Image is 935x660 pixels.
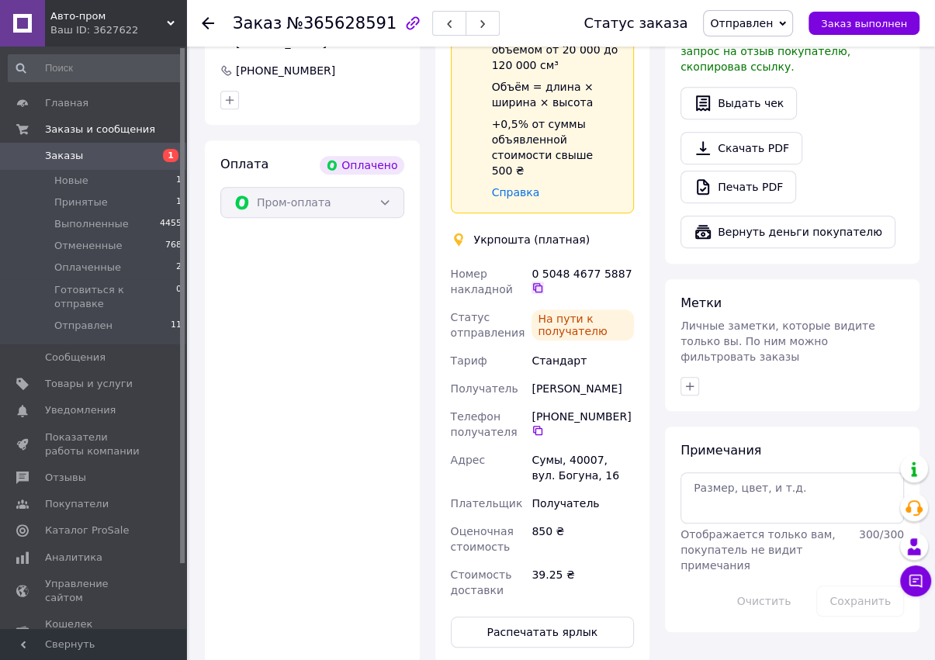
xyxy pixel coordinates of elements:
[680,320,875,363] span: Личные заметки, которые видите только вы. По ним можно фильтровать заказы
[680,87,797,119] button: Выдать чек
[532,266,634,294] div: 0 5048 4677 5887
[176,283,182,311] span: 0
[532,409,634,437] div: [PHONE_NUMBER]
[163,149,178,162] span: 1
[165,239,182,253] span: 768
[680,443,761,458] span: Примечания
[54,239,122,253] span: Отмененные
[821,18,907,29] span: Заказ выполнен
[451,568,512,596] span: Стоимость доставки
[680,132,802,164] a: Скачать PDF
[492,186,540,199] a: Справка
[680,29,892,73] span: У вас есть 26 дней, чтобы отправить запрос на отзыв покупателю, скопировав ссылку.
[45,123,155,136] span: Заказы и сообщения
[451,410,518,438] span: Телефон получателя
[54,195,108,209] span: Принятые
[584,16,687,31] div: Статус заказа
[45,403,116,417] span: Уведомления
[202,16,214,31] div: Вернуться назад
[451,617,635,648] button: Распечатать ярлык
[45,497,109,511] span: Покупатели
[528,489,637,517] div: Получатель
[176,174,182,188] span: 1
[171,319,182,333] span: 11
[45,577,144,605] span: Управление сайтом
[859,528,904,541] span: 300 / 300
[176,261,182,275] span: 2
[234,63,337,78] div: [PHONE_NUMBER]
[54,174,88,188] span: Новые
[528,375,637,403] div: [PERSON_NAME]
[236,21,335,49] span: [EMAIL_ADDRESS][DOMAIN_NAME]
[451,268,513,295] span: Номер накладной
[45,351,106,365] span: Сообщения
[233,14,282,33] span: Заказ
[286,14,397,33] span: №365628591
[8,54,183,82] input: Поиск
[451,311,525,339] span: Статус отправления
[528,446,637,489] div: Сумы, 40007, вул. Богуна, 16
[45,96,88,110] span: Главная
[176,195,182,209] span: 1
[45,430,144,458] span: Показатели работы компании
[54,319,113,333] span: Отправлен
[160,217,182,231] span: 4455
[45,149,83,163] span: Заказы
[50,23,186,37] div: Ваш ID: 3627622
[451,454,485,466] span: Адрес
[320,156,403,175] div: Оплачено
[451,525,514,553] span: Оценочная стоимость
[528,517,637,561] div: 850 ₴
[54,261,121,275] span: Оплаченные
[470,232,594,247] div: Укрпошта (платная)
[45,551,102,565] span: Аналитика
[680,216,895,248] button: Вернуть деньги покупателю
[50,9,167,23] span: Авто-пром
[451,497,523,510] span: Плательщик
[451,354,487,367] span: Тариф
[492,79,622,110] div: Объём = длина × ширина × высота
[528,561,637,604] div: 39.25 ₴
[220,157,268,171] span: Оплата
[900,565,931,596] button: Чат с покупателем
[492,116,622,178] div: +0,5% от суммы объявленной стоимости свыше 500 ₴
[492,26,622,73] div: — до 30 кг и объёмом от 20 000 до 120 000 см³
[45,617,144,645] span: Кошелек компании
[680,171,796,203] a: Печать PDF
[45,471,86,485] span: Отзывы
[54,283,176,311] span: Готовиться к отправке
[528,347,637,375] div: Стандарт
[680,528,836,572] span: Отображается только вам, покупатель не видит примечания
[45,377,133,391] span: Товары и услуги
[451,382,518,395] span: Получатель
[680,295,722,310] span: Метки
[710,17,773,29] span: Отправлен
[54,217,129,231] span: Выполненные
[532,309,634,340] div: На пути к получателю
[809,12,919,35] button: Заказ выполнен
[45,524,129,537] span: Каталог ProSale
